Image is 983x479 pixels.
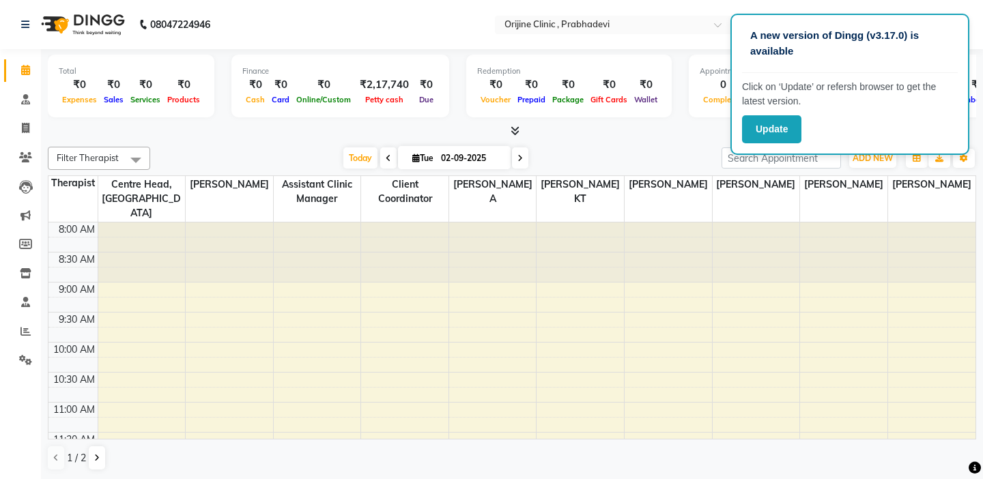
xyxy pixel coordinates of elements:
div: ₹0 [631,77,661,93]
span: Completed [700,95,746,104]
div: ₹0 [587,77,631,93]
div: ₹0 [164,77,203,93]
span: Petty cash [362,95,407,104]
div: Total [59,66,203,77]
button: Update [742,115,801,143]
p: A new version of Dingg (v3.17.0) is available [750,28,950,59]
span: [PERSON_NAME] [713,176,800,193]
div: 9:30 AM [56,313,98,327]
b: 08047224946 [150,5,210,44]
span: Expenses [59,95,100,104]
div: 11:30 AM [51,433,98,447]
div: ₹0 [127,77,164,93]
span: Card [268,95,293,104]
span: Online/Custom [293,95,354,104]
span: [PERSON_NAME] [625,176,712,193]
span: [PERSON_NAME] KT [537,176,624,207]
span: Tue [409,153,437,163]
span: Wallet [631,95,661,104]
div: 11:00 AM [51,403,98,417]
div: ₹0 [549,77,587,93]
span: Voucher [477,95,514,104]
span: Sales [100,95,127,104]
span: Filter Therapist [57,152,119,163]
span: Client Coordinator [361,176,448,207]
span: Today [343,147,377,169]
span: Gift Cards [587,95,631,104]
span: Centre Head,[GEOGRAPHIC_DATA] [98,176,186,222]
div: ₹2,17,740 [354,77,414,93]
div: ₹0 [414,77,438,93]
span: Assistant Clinic Manager [274,176,361,207]
div: 9:00 AM [56,282,98,297]
span: [PERSON_NAME] [800,176,887,193]
span: Cash [242,95,268,104]
span: Products [164,95,203,104]
span: 1 / 2 [67,451,86,465]
div: 8:30 AM [56,252,98,267]
div: 10:30 AM [51,373,98,387]
div: 8:00 AM [56,222,98,237]
button: ADD NEW [849,149,896,168]
img: logo [35,5,128,44]
div: Therapist [48,176,98,190]
input: 2025-09-02 [437,148,505,169]
div: Appointment [700,66,869,77]
div: ₹0 [100,77,127,93]
div: ₹0 [477,77,514,93]
p: Click on ‘Update’ or refersh browser to get the latest version. [742,80,958,108]
div: ₹0 [59,77,100,93]
div: 10:00 AM [51,343,98,357]
div: Finance [242,66,438,77]
span: Prepaid [514,95,549,104]
div: ₹0 [514,77,549,93]
div: ₹0 [242,77,268,93]
span: [PERSON_NAME] [186,176,273,193]
div: ₹0 [293,77,354,93]
span: Package [549,95,587,104]
span: Due [416,95,437,104]
div: 0 [700,77,746,93]
div: Redemption [477,66,661,77]
span: [PERSON_NAME] A [449,176,537,207]
div: ₹0 [268,77,293,93]
span: Services [127,95,164,104]
input: Search Appointment [722,147,841,169]
span: ADD NEW [853,153,893,163]
span: [PERSON_NAME] [888,176,975,193]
